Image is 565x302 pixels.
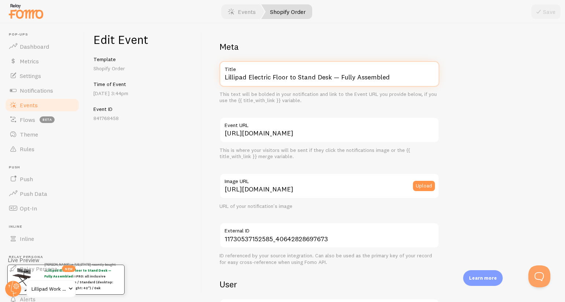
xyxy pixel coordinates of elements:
[62,265,75,272] span: new
[9,224,80,229] span: Inline
[20,145,34,153] span: Rules
[93,81,193,87] h5: Time of Event
[20,265,58,272] span: Relay Persona
[219,61,439,74] label: Title
[4,68,80,83] a: Settings
[20,235,34,242] span: Inline
[4,186,80,201] a: Push Data
[8,2,44,20] img: fomo-relay-logo-orange.svg
[40,116,55,123] span: beta
[32,284,66,293] span: Lillipad Work Solutions
[20,72,41,79] span: Settings
[20,205,37,212] span: Opt-In
[219,91,439,104] div: This text will be bolded in your notification and link to the Event URL you provide below, if you...
[93,32,193,47] h1: Edit Event
[219,203,439,210] div: URL of your notification's image
[93,115,193,122] p: 841768458
[463,270,503,286] div: Learn more
[9,32,80,37] span: Pop-ups
[219,223,439,235] label: External ID
[4,112,80,127] a: Flows beta
[20,175,33,183] span: Push
[20,87,53,94] span: Notifications
[20,190,47,197] span: Push Data
[93,106,193,112] h5: Event ID
[4,98,80,112] a: Events
[20,57,39,65] span: Metrics
[4,127,80,142] a: Theme
[4,261,80,276] a: Relay Persona new
[93,65,193,72] p: Shopify Order
[219,253,439,265] div: ID referenced by your source integration. Can also be used as the primary key of your record for ...
[93,56,193,63] h5: Template
[469,275,497,282] p: Learn more
[20,43,49,50] span: Dashboard
[219,117,439,130] label: Event URL
[4,54,80,68] a: Metrics
[528,265,550,287] iframe: Help Scout Beacon - Open
[219,147,439,160] div: This is where your visitors will be sent if they click the notifications image or the {{ title_wi...
[4,201,80,216] a: Opt-In
[4,172,80,186] a: Push
[4,231,80,246] a: Inline
[20,101,38,109] span: Events
[4,83,80,98] a: Notifications
[219,279,439,290] h2: User
[20,116,35,123] span: Flows
[219,41,439,52] h2: Meta
[9,255,80,260] span: Relay Persona
[413,181,435,191] button: Upload
[26,280,76,298] a: Lillipad Work Solutions
[9,165,80,170] span: Push
[4,142,80,156] a: Rules
[20,131,38,138] span: Theme
[93,90,193,97] p: [DATE] 3:44pm
[219,173,439,186] label: Image URL
[4,39,80,54] a: Dashboard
